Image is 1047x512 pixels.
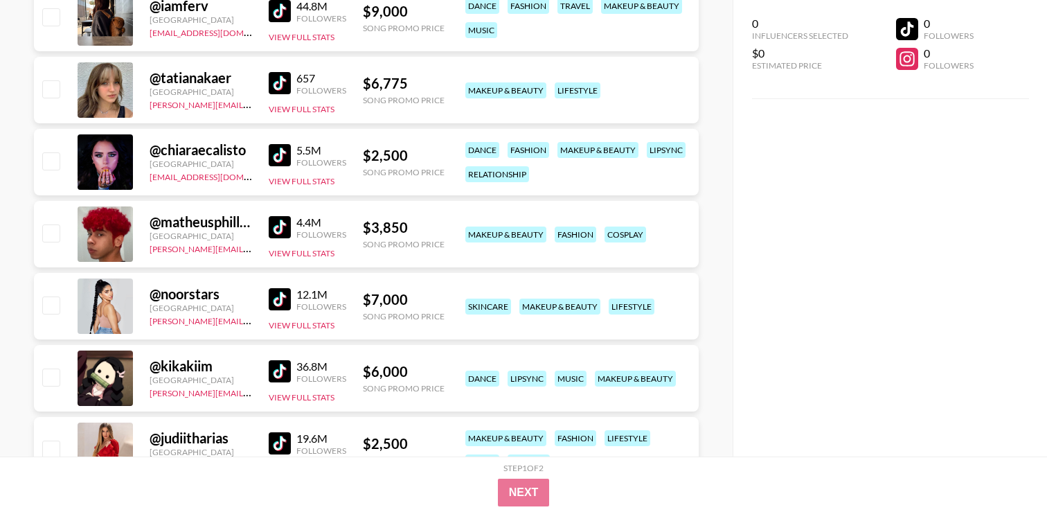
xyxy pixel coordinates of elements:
div: fashion [555,430,596,446]
div: Song Promo Price [363,239,445,249]
div: Followers [296,301,346,312]
div: Song Promo Price [363,311,445,321]
div: 657 [296,71,346,85]
a: [PERSON_NAME][EMAIL_ADDRESS][DOMAIN_NAME] [150,385,355,398]
div: Influencers Selected [752,30,848,41]
div: $ 9,000 [363,3,445,20]
button: View Full Stats [269,248,334,258]
img: TikTok [269,144,291,166]
div: lipsync [647,142,686,158]
div: fashion [508,142,549,158]
div: $ 2,500 [363,435,445,452]
div: skincare [465,299,511,315]
div: fashion [555,227,596,242]
a: [PERSON_NAME][EMAIL_ADDRESS][DOMAIN_NAME] [150,313,355,326]
a: [PERSON_NAME][EMAIL_ADDRESS][DOMAIN_NAME] [150,241,355,254]
div: 12.1M [296,288,346,301]
div: Song Promo Price [363,95,445,105]
div: [GEOGRAPHIC_DATA] [150,87,252,97]
div: [GEOGRAPHIC_DATA] [150,303,252,313]
div: $ 3,850 [363,219,445,236]
div: 0 [752,17,848,30]
div: $ 2,500 [363,147,445,164]
div: 36.8M [296,360,346,373]
div: Followers [924,30,974,41]
div: $ 6,775 [363,75,445,92]
div: lifestyle [605,430,650,446]
div: lipsync [508,371,546,387]
div: cosplay [605,227,646,242]
div: 4.4M [296,215,346,229]
div: Song Promo Price [363,23,445,33]
div: [GEOGRAPHIC_DATA] [150,15,252,25]
div: makeup & beauty [595,371,676,387]
div: [GEOGRAPHIC_DATA] [150,375,252,385]
div: Followers [924,60,974,71]
button: View Full Stats [269,32,334,42]
div: $ 7,000 [363,291,445,308]
div: Song Promo Price [363,383,445,394]
div: lifestyle [609,299,654,315]
div: Followers [296,373,346,384]
div: makeup & beauty [465,82,546,98]
a: [EMAIL_ADDRESS][DOMAIN_NAME] [150,25,289,38]
div: Song Promo Price [363,455,445,466]
div: @ noorstars [150,285,252,303]
div: dance [465,371,499,387]
button: View Full Stats [269,320,334,330]
div: @ judiitharias [150,430,252,447]
div: makeup & beauty [557,142,638,158]
button: View Full Stats [269,392,334,403]
div: [GEOGRAPHIC_DATA] [150,447,252,457]
div: Followers [296,229,346,240]
img: TikTok [269,288,291,310]
div: makeup & beauty [465,430,546,446]
div: @ tatianakaer [150,69,252,87]
button: View Full Stats [269,176,334,186]
div: $0 [752,46,848,60]
button: View Full Stats [269,104,334,114]
a: [PERSON_NAME][EMAIL_ADDRESS][DOMAIN_NAME] [150,97,355,110]
div: Estimated Price [752,60,848,71]
div: Followers [296,445,346,456]
div: @ matheusphillype [150,213,252,231]
div: Step 1 of 2 [503,463,544,473]
div: @ chiaraecalisto [150,141,252,159]
div: relationship [465,166,529,182]
img: TikTok [269,432,291,454]
div: Followers [296,13,346,24]
div: [GEOGRAPHIC_DATA] [150,159,252,169]
div: [GEOGRAPHIC_DATA] [150,231,252,241]
div: music [555,371,587,387]
div: Song Promo Price [363,167,445,177]
button: Next [498,479,550,506]
div: 0 [924,17,974,30]
div: @ kikakiim [150,357,252,375]
div: 19.6M [296,432,346,445]
img: TikTok [269,360,291,382]
div: music [465,22,497,38]
div: makeup & beauty [519,299,600,315]
img: TikTok [269,72,291,94]
div: $ 6,000 [363,363,445,380]
div: comedy [508,454,550,470]
div: dance [465,142,499,158]
div: lifestyle [555,82,600,98]
div: makeup & beauty [465,227,546,242]
div: 5.5M [296,143,346,157]
div: Followers [296,157,346,168]
div: Followers [296,85,346,96]
img: TikTok [269,216,291,238]
div: dance [465,454,499,470]
a: [EMAIL_ADDRESS][DOMAIN_NAME] [150,169,289,182]
div: 0 [924,46,974,60]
